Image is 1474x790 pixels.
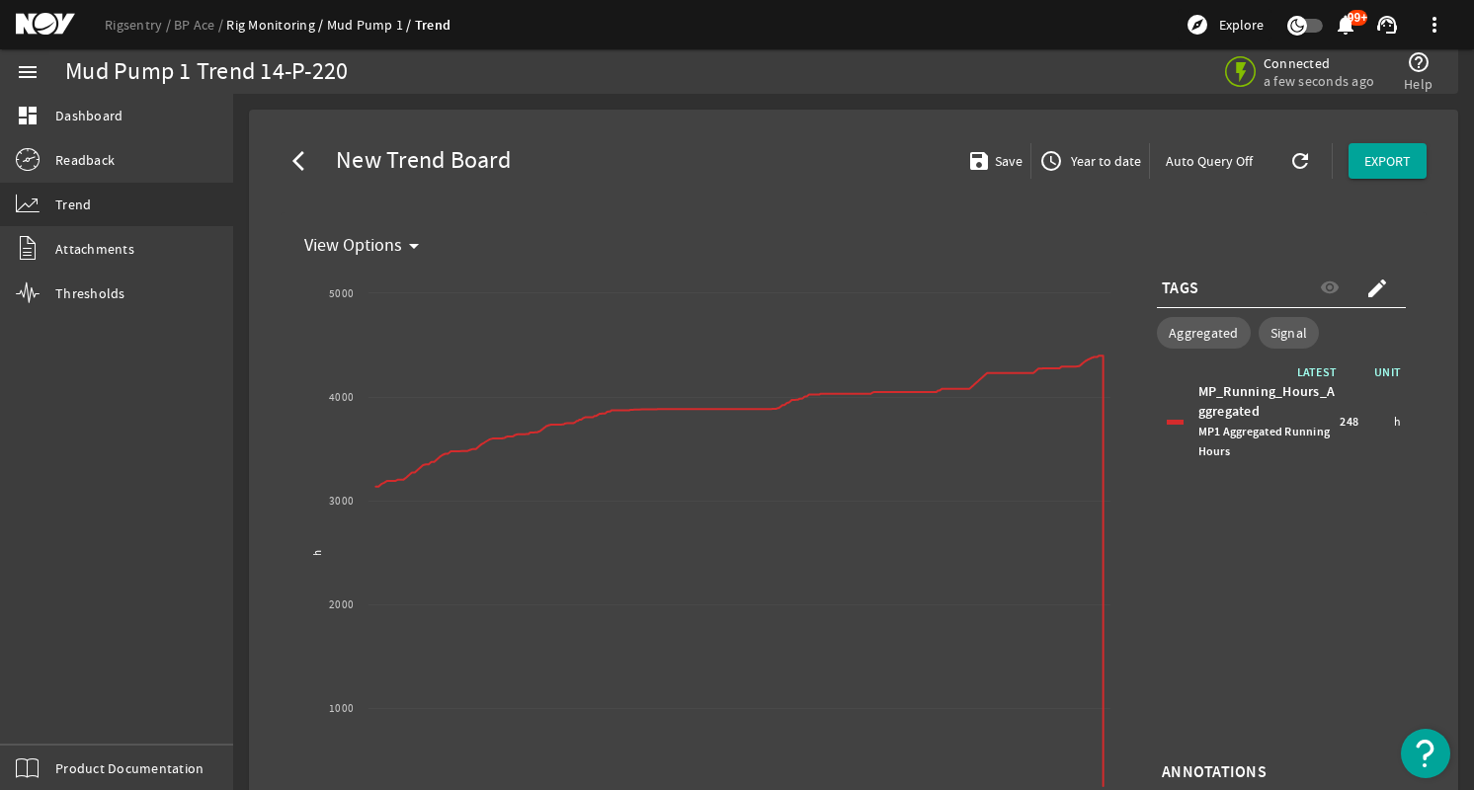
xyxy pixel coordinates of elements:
button: View Options [296,228,438,264]
mat-icon: access_time [1039,149,1063,173]
span: Signal [1270,323,1308,343]
a: Rigsentry [105,16,174,34]
a: Rig Monitoring [226,16,326,34]
mat-icon: dashboard [16,104,40,127]
text: 4000 [329,390,354,405]
mat-icon: refresh [1288,149,1304,173]
div: Mud Pump 1 Trend 14-P-220 [65,62,348,82]
text: 1000 [329,701,354,716]
span: Save [991,151,1023,171]
span: Trend [55,195,91,214]
span: Help [1404,74,1433,94]
mat-icon: arrow_back_ios [292,149,316,173]
span: New Trend Board [328,151,511,171]
mat-icon: arrow_drop_down [402,234,426,258]
text: 3000 [329,494,354,509]
span: Thresholds [55,283,125,303]
button: Year to date [1031,143,1149,179]
button: EXPORT [1349,143,1427,179]
text: 5000 [329,286,354,301]
mat-icon: notifications [1334,13,1357,37]
span: Auto Query Off [1166,151,1253,171]
span: h [1394,412,1401,432]
span: ANNOTATIONS [1162,762,1267,782]
button: Open Resource Center [1401,729,1450,778]
mat-icon: explore [1186,13,1209,37]
button: more_vert [1411,1,1458,48]
mat-icon: menu [16,60,40,84]
span: Explore [1219,15,1264,35]
span: Aggregated [1169,323,1239,343]
a: Trend [415,16,450,35]
mat-icon: create [1365,276,1389,300]
span: EXPORT [1364,151,1411,171]
text: 2000 [329,597,354,612]
span: Product Documentation [55,758,204,778]
span: LATEST [1297,364,1348,380]
span: Connected [1264,54,1374,72]
button: 99+ [1335,15,1355,36]
span: Dashboard [55,106,123,125]
span: View Options [304,236,402,256]
span: UNIT [1347,362,1406,382]
button: Save [959,143,1031,179]
a: Mud Pump 1 [327,16,415,34]
span: 248 [1340,412,1358,432]
button: Explore [1178,9,1271,40]
text: h [310,549,325,555]
button: Auto Query Off [1150,143,1269,179]
span: Attachments [55,239,134,259]
div: MP_Running_Hours_Aggregated [1198,382,1336,461]
a: BP Ace [174,16,226,34]
mat-icon: support_agent [1375,13,1399,37]
span: Readback [55,150,115,170]
mat-icon: save [967,149,983,173]
span: Year to date [1067,151,1141,171]
mat-icon: help_outline [1407,50,1431,74]
span: MP1 Aggregated Running Hours [1198,424,1331,459]
span: TAGS [1162,278,1198,298]
span: a few seconds ago [1264,72,1374,90]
